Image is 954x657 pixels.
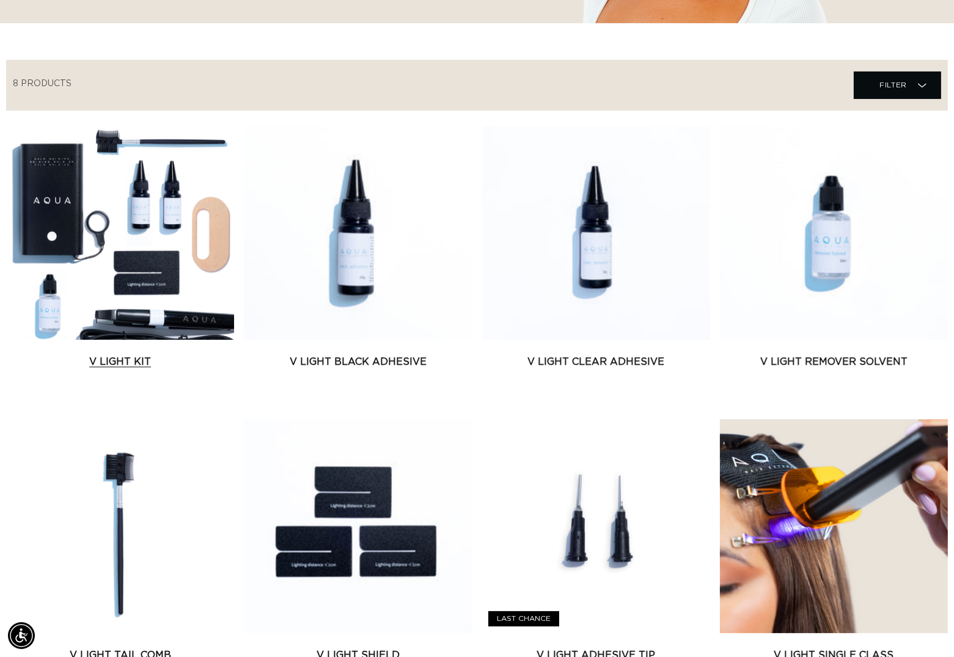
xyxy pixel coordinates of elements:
a: V Light Black Adhesive [244,354,472,369]
a: V Light Clear Adhesive [482,354,710,369]
span: 8 products [13,79,72,88]
div: Accessibility Menu [8,622,35,649]
span: Filter [879,73,907,97]
a: V Light Kit [6,354,234,369]
summary: Filter [854,72,941,99]
a: V Light Remover Solvent [720,354,948,369]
